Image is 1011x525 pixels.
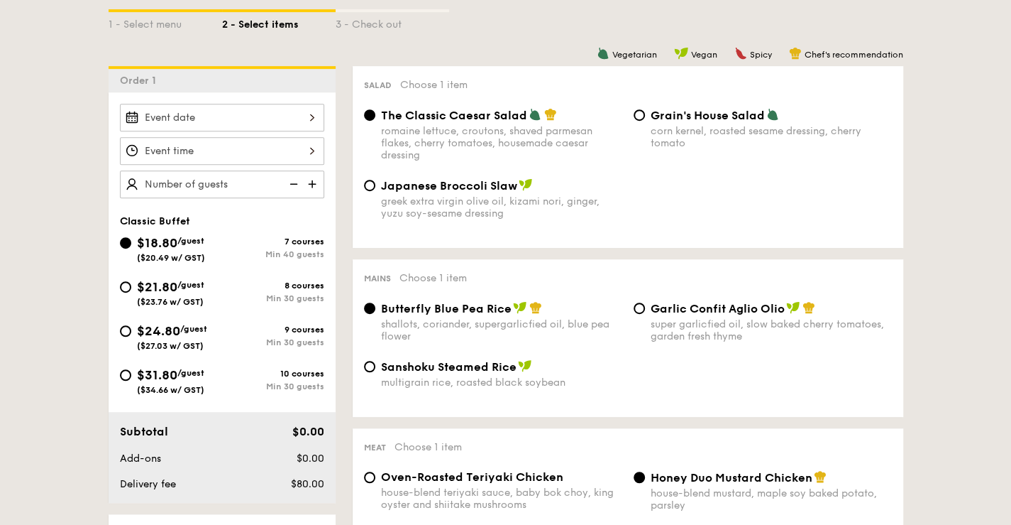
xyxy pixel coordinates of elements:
[513,301,527,314] img: icon-vegan.f8ff3823.svg
[364,303,375,314] input: Butterfly Blue Pea Riceshallots, coriander, supergarlicfied oil, blue pea flower
[651,471,812,485] span: Honey Duo Mustard Chicken
[364,443,386,453] span: Meat
[120,215,190,227] span: Classic Buffet
[177,280,204,290] span: /guest
[364,109,375,121] input: The Classic Caesar Saladromaine lettuce, croutons, shaved parmesan flakes, cherry tomatoes, house...
[381,109,527,122] span: The Classic Caesar Salad
[177,236,204,246] span: /guest
[750,50,772,60] span: Spicy
[292,425,324,438] span: $0.00
[674,47,688,60] img: icon-vegan.f8ff3823.svg
[120,325,131,337] input: $24.80/guest($27.03 w/ GST)9 coursesMin 30 guests
[120,137,324,165] input: Event time
[137,297,204,307] span: ($23.76 w/ GST)
[529,108,541,121] img: icon-vegetarian.fe4039eb.svg
[381,487,622,511] div: house-blend teriyaki sauce, baby bok choy, king oyster and shiitake mushrooms
[222,325,324,335] div: 9 courses
[222,281,324,291] div: 8 courses
[137,367,177,383] span: $31.80
[222,381,324,391] div: Min 30 guests
[120,75,162,87] span: Order 1
[109,12,222,32] div: 1 - Select menu
[814,470,827,483] img: icon-chef-hat.a58ddaea.svg
[364,180,375,191] input: Japanese Broccoli Slawgreek extra virgin olive oil, kizami nori, ginger, yuzu soy-sesame dressing
[137,385,204,395] span: ($34.66 w/ GST)
[303,171,324,197] img: icon-add.58712e84.svg
[120,104,324,131] input: Event date
[381,377,622,389] div: multigrain rice, roasted black soybean
[120,478,176,490] span: Delivery fee
[734,47,747,60] img: icon-spicy.37a8142b.svg
[336,12,449,32] div: 3 - Check out
[120,369,131,381] input: $31.80/guest($34.66 w/ GST)10 coursesMin 30 guests
[634,472,645,483] input: Honey Duo Mustard Chickenhouse-blend mustard, maple soy baked potato, parsley
[691,50,717,60] span: Vegan
[222,12,336,32] div: 2 - Select items
[222,293,324,303] div: Min 30 guests
[634,303,645,314] input: Garlic Confit Aglio Oliosuper garlicfied oil, slow baked cherry tomatoes, garden fresh thyme
[519,178,533,191] img: icon-vegan.f8ff3823.svg
[651,487,892,512] div: house-blend mustard, maple soy baked potato, parsley
[651,109,765,122] span: Grain's House Salad
[381,302,512,315] span: Butterfly Blue Pea Rice
[802,301,815,314] img: icon-chef-hat.a58ddaea.svg
[137,323,180,339] span: $24.80
[222,237,324,247] div: 7 courses
[364,274,391,283] span: Mains
[766,108,779,121] img: icon-vegetarian.fe4039eb.svg
[381,360,516,374] span: Sanshoku Steamed Rice
[137,341,204,351] span: ($27.03 w/ GST)
[400,79,468,91] span: Choose 1 item
[137,235,177,251] span: $18.80
[120,237,131,249] input: $18.80/guest($20.49 w/ GST)7 coursesMin 40 guests
[296,453,324,465] span: $0.00
[364,472,375,483] input: Oven-Roasted Teriyaki Chickenhouse-blend teriyaki sauce, baby bok choy, king oyster and shiitake ...
[137,253,205,263] span: ($20.49 w/ GST)
[789,47,802,60] img: icon-chef-hat.a58ddaea.svg
[180,324,207,334] span: /guest
[634,109,645,121] input: Grain's House Saladcorn kernel, roasted sesame dressing, cherry tomato
[120,281,131,293] input: $21.80/guest($23.76 w/ GST)8 coursesMin 30 guests
[364,80,392,90] span: Salad
[222,337,324,347] div: Min 30 guests
[364,361,375,372] input: Sanshoku Steamed Ricemultigrain rice, roasted black soybean
[597,47,609,60] img: icon-vegetarian.fe4039eb.svg
[137,279,177,295] span: $21.80
[222,249,324,259] div: Min 40 guests
[786,301,800,314] img: icon-vegan.f8ff3823.svg
[381,125,622,161] div: romaine lettuce, croutons, shaved parmesan flakes, cherry tomatoes, housemade caesar dressing
[651,318,892,342] div: super garlicfied oil, slow baked cherry tomatoes, garden fresh thyme
[120,171,324,198] input: Number of guests
[120,453,161,465] span: Add-ons
[120,425,168,438] span: Subtotal
[518,359,532,372] img: icon-vegan.f8ff3823.svg
[651,125,892,149] div: corn kernel, roasted sesame dressing, cherry tomato
[177,368,204,378] span: /guest
[381,195,622,220] div: greek extra virgin olive oil, kizami nori, ginger, yuzu soy-sesame dressing
[222,369,324,379] div: 10 courses
[399,272,467,284] span: Choose 1 item
[612,50,657,60] span: Vegetarian
[805,50,903,60] span: Chef's recommendation
[290,478,324,490] span: $80.00
[282,171,303,197] img: icon-reduce.1d2dbef1.svg
[381,318,622,342] div: shallots, coriander, supergarlicfied oil, blue pea flower
[544,108,557,121] img: icon-chef-hat.a58ddaea.svg
[381,179,517,193] span: Japanese Broccoli Slaw
[651,302,785,315] span: Garlic Confit Aglio Olio
[381,470,563,484] span: Oven-Roasted Teriyaki Chicken
[394,441,462,453] span: Choose 1 item
[529,301,542,314] img: icon-chef-hat.a58ddaea.svg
